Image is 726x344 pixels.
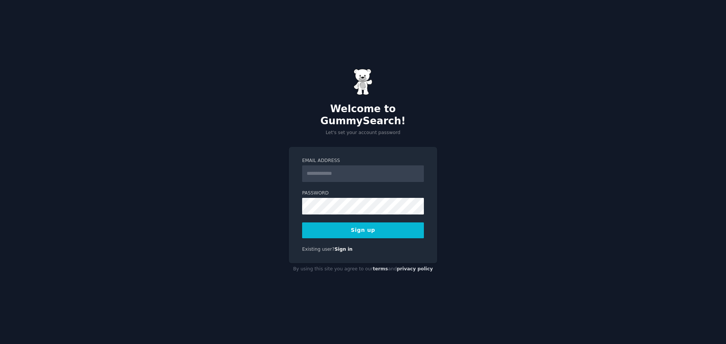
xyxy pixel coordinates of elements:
[289,263,437,275] div: By using this site you agree to our and
[289,103,437,127] h2: Welcome to GummySearch!
[397,266,433,271] a: privacy policy
[354,69,372,95] img: Gummy Bear
[302,222,424,238] button: Sign up
[302,190,424,197] label: Password
[335,247,353,252] a: Sign in
[302,157,424,164] label: Email Address
[289,130,437,136] p: Let's set your account password
[302,247,335,252] span: Existing user?
[373,266,388,271] a: terms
